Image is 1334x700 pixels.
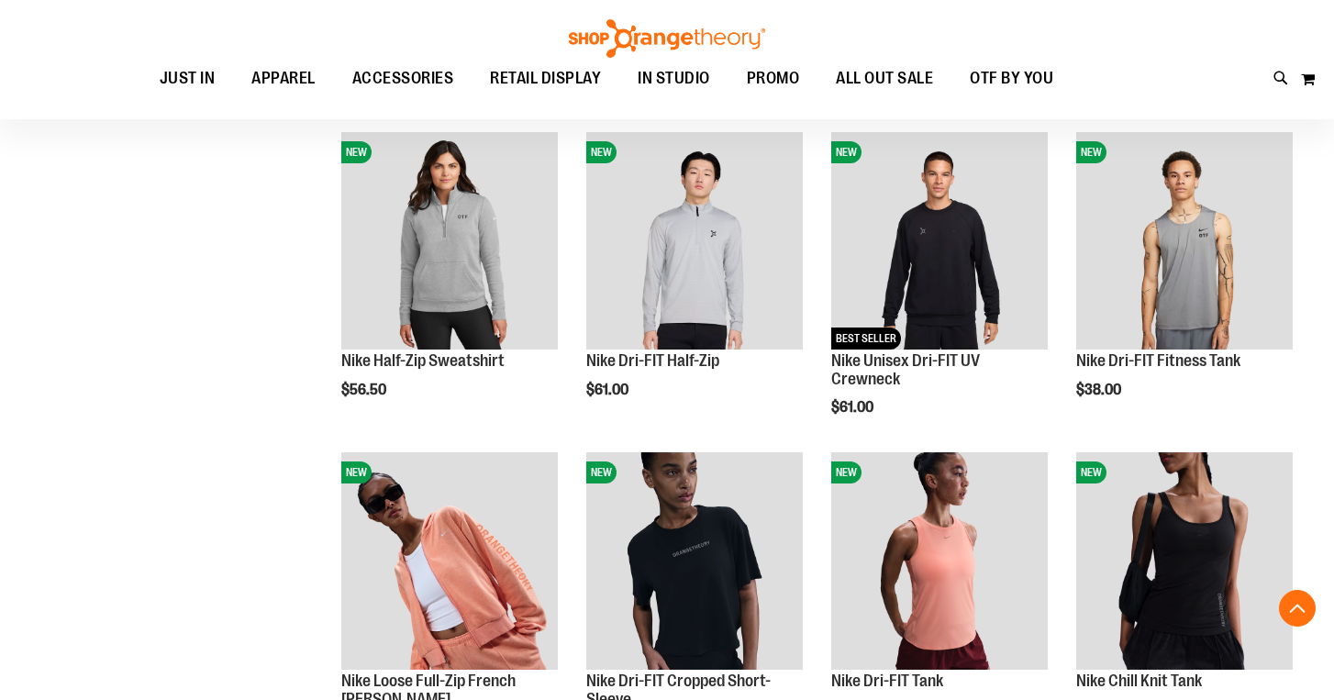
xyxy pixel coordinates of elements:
span: PROMO [747,58,800,99]
a: Nike Unisex Dri-FIT UV CrewneckNEWBEST SELLER [831,132,1048,351]
img: Nike Half-Zip Sweatshirt [341,132,558,349]
a: Nike Half-Zip SweatshirtNEW [341,132,558,351]
span: NEW [831,461,862,483]
span: IN STUDIO [638,58,710,99]
a: Nike Dri-FIT Fitness TankNEW [1076,132,1293,351]
img: Nike Dri-FIT Half-Zip [586,132,803,349]
div: product [1067,123,1302,444]
img: Shop Orangetheory [566,19,768,58]
a: Nike Dri-FIT Tank [831,672,943,690]
img: Nike Dri-FIT Tank [831,452,1048,669]
a: Nike Dri-FIT TankNEW [831,452,1048,672]
a: Nike Dri-FIT Half-ZipNEW [586,132,803,351]
span: $56.50 [341,382,389,398]
span: $61.00 [586,382,631,398]
img: Nike Chill Knit Tank [1076,452,1293,669]
img: Nike Loose Full-Zip French Terry Hoodie [341,452,558,669]
span: NEW [1076,461,1106,483]
a: Nike Chill Knit Tank [1076,672,1202,690]
img: Nike Unisex Dri-FIT UV Crewneck [831,132,1048,349]
div: product [332,123,567,444]
a: Nike Half-Zip Sweatshirt [341,351,505,370]
div: product [577,123,812,444]
span: NEW [831,141,862,163]
img: Nike Dri-FIT Fitness Tank [1076,132,1293,349]
span: NEW [341,461,372,483]
span: NEW [586,461,617,483]
span: NEW [1076,141,1106,163]
span: $61.00 [831,399,876,416]
span: OTF BY YOU [970,58,1053,99]
a: Nike Dri-FIT Fitness Tank [1076,351,1240,370]
span: NEW [586,141,617,163]
a: Nike Dri-FIT Half-Zip [586,351,719,370]
span: $38.00 [1076,382,1124,398]
span: RETAIL DISPLAY [490,58,601,99]
a: Nike Dri-FIT Cropped Short-SleeveNEW [586,452,803,672]
img: Nike Dri-FIT Cropped Short-Sleeve [586,452,803,669]
span: JUST IN [160,58,216,99]
a: Nike Loose Full-Zip French Terry HoodieNEW [341,452,558,672]
button: Back To Top [1279,590,1316,627]
a: Nike Unisex Dri-FIT UV Crewneck [831,351,980,388]
span: BEST SELLER [831,328,901,350]
span: APPAREL [251,58,316,99]
div: product [822,123,1057,462]
span: NEW [341,141,372,163]
span: ACCESSORIES [352,58,454,99]
span: ALL OUT SALE [836,58,933,99]
a: Nike Chill Knit TankNEW [1076,452,1293,672]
